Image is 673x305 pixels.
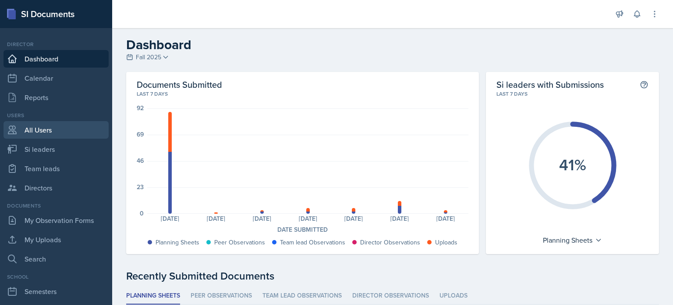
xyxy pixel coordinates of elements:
[4,111,109,119] div: Users
[191,287,252,305] li: Peer Observations
[435,238,457,247] div: Uploads
[439,287,468,305] li: Uploads
[4,212,109,229] a: My Observation Forms
[137,225,468,234] div: Date Submitted
[360,238,420,247] div: Director Observations
[4,69,109,87] a: Calendar
[4,40,109,48] div: Director
[4,283,109,300] a: Semesters
[140,210,144,216] div: 0
[137,131,144,137] div: 69
[156,238,199,247] div: Planning Sheets
[137,158,144,164] div: 46
[4,140,109,158] a: Si leaders
[280,238,345,247] div: Team lead Observations
[4,231,109,248] a: My Uploads
[4,202,109,210] div: Documents
[4,89,109,106] a: Reports
[137,79,468,90] h2: Documents Submitted
[377,215,423,222] div: [DATE]
[193,215,239,222] div: [DATE]
[4,50,109,68] a: Dashboard
[4,273,109,281] div: School
[137,184,144,190] div: 23
[496,90,648,98] div: Last 7 days
[137,105,144,111] div: 92
[136,53,161,62] span: Fall 2025
[4,179,109,197] a: Directors
[147,215,193,222] div: [DATE]
[4,250,109,268] a: Search
[496,79,604,90] h2: Si leaders with Submissions
[126,37,659,53] h2: Dashboard
[126,287,180,305] li: Planning Sheets
[239,215,285,222] div: [DATE]
[352,287,429,305] li: Director Observations
[126,268,659,284] div: Recently Submitted Documents
[538,233,606,247] div: Planning Sheets
[137,90,468,98] div: Last 7 days
[214,238,265,247] div: Peer Observations
[559,153,586,176] text: 41%
[285,215,331,222] div: [DATE]
[262,287,342,305] li: Team lead Observations
[423,215,469,222] div: [DATE]
[4,121,109,139] a: All Users
[331,215,377,222] div: [DATE]
[4,160,109,177] a: Team leads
